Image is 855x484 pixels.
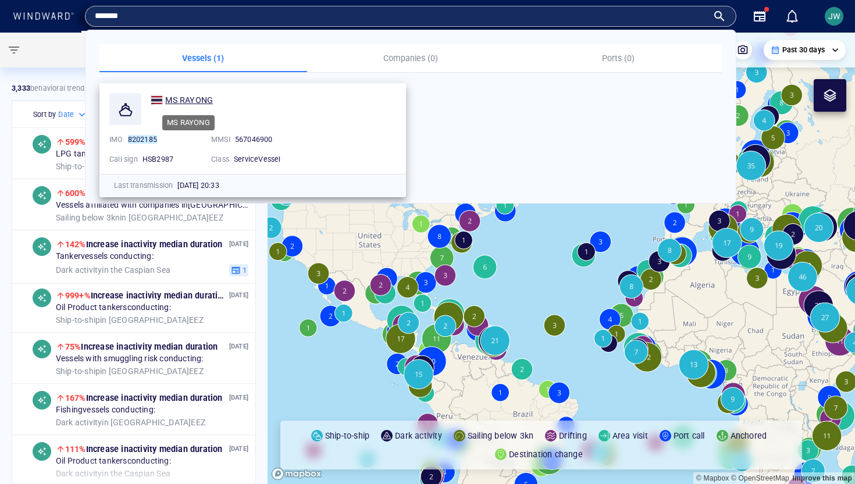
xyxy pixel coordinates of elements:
a: Mapbox [696,474,729,482]
div: Date [58,109,88,120]
span: Vessels with smuggling risk conducting: [56,354,204,364]
button: 1 [229,264,248,276]
span: Oil Product tankers conducting: [56,302,171,313]
mark: 8202185 [128,135,157,144]
span: Dark activity [56,417,102,426]
span: Ship-to-ship [56,161,100,170]
span: Tanker vessels conducting: [56,251,154,262]
h6: Sort by [33,109,56,120]
iframe: Chat [806,432,846,475]
p: Last transmission [114,180,173,191]
span: 567046900 [235,135,273,144]
p: MMSI [211,134,230,145]
p: IMO [109,134,123,145]
span: in the Caspian Sea [56,265,170,275]
p: Ports (0) [521,51,715,65]
span: Increase in activity median duration [65,291,227,300]
span: Increase in activity median duration [65,137,223,147]
p: Drifting [559,429,587,443]
span: 75% [65,342,81,351]
a: OpenStreetMap [731,474,789,482]
span: LPG tankers conducting: [56,149,145,159]
div: ServiceVessel [234,154,304,165]
span: 599% [65,137,86,147]
strong: 3,333 [12,84,30,92]
p: Dark activity [395,429,442,443]
span: JW [828,12,840,21]
h6: Date [58,109,74,120]
span: Increase in activity median duration [65,444,223,454]
a: Mapbox logo [271,467,322,481]
span: Increase in activity median duration [65,188,223,198]
p: Port call [674,429,705,443]
span: in the [GEOGRAPHIC_DATA] [56,161,203,172]
p: Destination change [509,447,583,461]
p: [DATE] [229,392,248,403]
canvas: Map [268,33,855,484]
span: 111% [65,444,86,454]
p: Anchored [731,429,767,443]
span: 999+% [65,291,91,300]
span: HSB2987 [142,155,173,163]
p: Class [211,154,229,165]
p: Sailing below 3kn [468,429,533,443]
span: 1 [241,265,247,275]
p: Ship-to-ship [325,429,369,443]
span: Ship-to-ship [56,315,100,324]
span: in [GEOGRAPHIC_DATA] EEZ [56,212,223,223]
p: [DATE] [229,239,248,250]
span: 142% [65,240,86,249]
p: behavioral trends (Past 30 days) [12,83,137,94]
span: in [GEOGRAPHIC_DATA] EEZ [56,417,205,428]
p: Companies (0) [314,51,508,65]
span: Increase in activity median duration [65,240,223,249]
p: Past 30 days [782,45,825,55]
span: 167% [65,393,86,403]
span: Increase in activity median duration [65,342,218,351]
span: Vessels affiliated with companies in [GEOGRAPHIC_DATA] [56,200,248,211]
span: MS RAYONG [165,95,213,105]
a: MS RAYONG [151,93,213,107]
p: [DATE] [229,341,248,352]
p: Area visit [612,429,648,443]
span: Sailing below 3kn [56,212,120,222]
a: Map feedback [792,474,852,482]
p: [DATE] [229,290,248,301]
span: in [GEOGRAPHIC_DATA] EEZ [56,366,204,376]
span: Ship-to-ship [56,366,100,375]
button: JW [822,5,846,28]
div: Notification center [785,9,799,23]
div: Past 30 days [771,45,839,55]
p: [DATE] [229,443,248,454]
span: Dark activity [56,265,102,274]
span: Oil Product tankers conducting: [56,456,171,467]
p: Vessels (1) [106,51,300,65]
span: 600% [65,188,86,198]
p: Call sign [109,154,138,165]
span: in [GEOGRAPHIC_DATA] EEZ [56,315,204,325]
span: Fishing vessels conducting: [56,405,155,415]
span: [DATE] 20:33 [177,181,219,190]
span: Increase in activity median duration [65,393,223,403]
